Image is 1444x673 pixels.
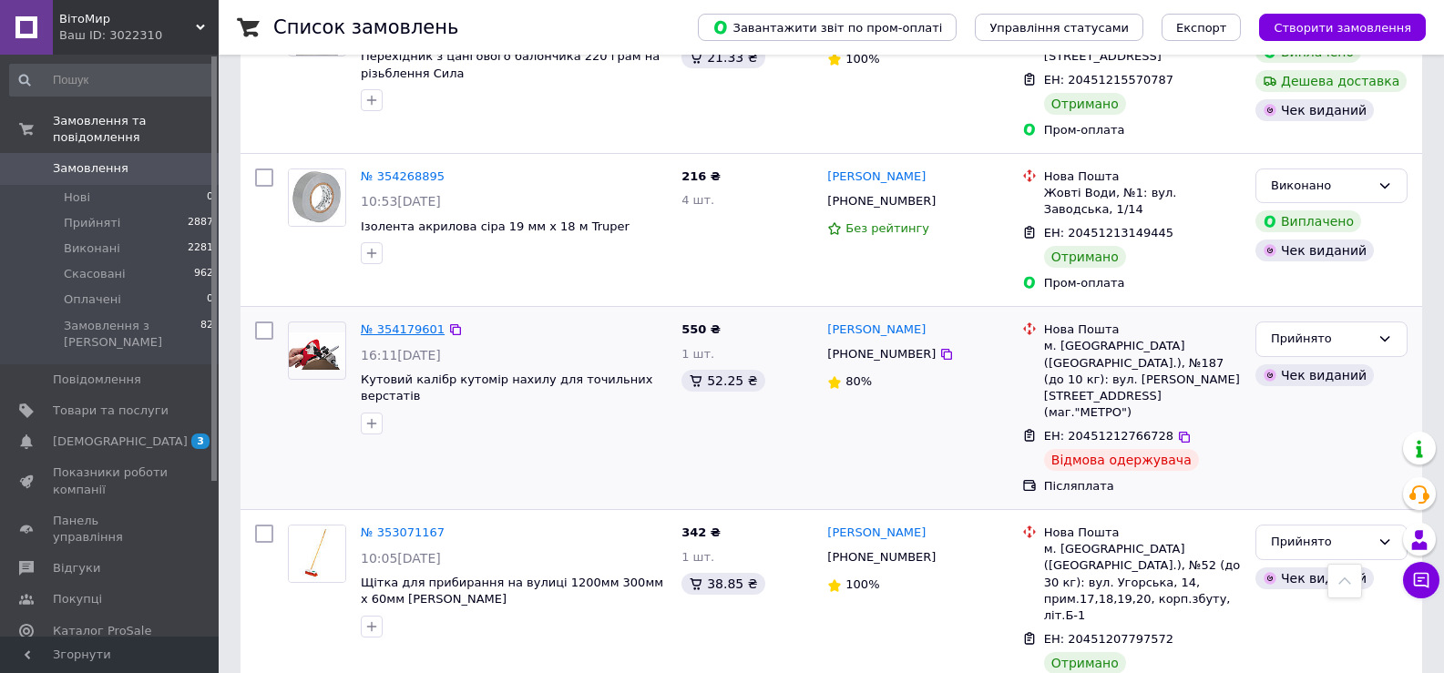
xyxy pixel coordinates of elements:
a: № 354179601 [361,322,445,336]
span: Панель управління [53,513,169,546]
div: 21.33 ₴ [681,46,764,68]
span: Показники роботи компанії [53,464,169,497]
div: Виконано [1271,177,1370,196]
a: Фото товару [288,525,346,583]
div: Жовті Води, №1: вул. Заводська, 1/14 [1044,185,1241,218]
div: Пром-оплата [1044,275,1241,291]
span: [PHONE_NUMBER] [827,347,936,361]
span: 10:05[DATE] [361,551,441,566]
div: Виплачено [1255,210,1361,232]
span: 82 [200,318,213,351]
span: Завантажити звіт по пром-оплаті [712,19,942,36]
div: м. [GEOGRAPHIC_DATA] ([GEOGRAPHIC_DATA].), №187 (до 10 кг): вул. [PERSON_NAME][STREET_ADDRESS] (м... [1044,338,1241,421]
div: Чек виданий [1255,99,1374,121]
span: 1 шт. [681,550,714,564]
span: Каталог ProSale [53,623,151,639]
span: ВітоМир [59,11,196,27]
a: № 353071167 [361,525,445,539]
div: Ваш ID: 3022310 [59,27,219,44]
span: 2281 [188,240,213,257]
span: Оплачені [64,291,121,308]
img: Фото товару [289,169,345,226]
span: Без рейтингу [845,221,929,235]
span: Замовлення [53,160,128,177]
span: 550 ₴ [681,322,721,336]
div: Прийнято [1271,533,1370,552]
span: Скасовані [64,266,126,282]
span: Експорт [1176,21,1227,35]
div: Отримано [1044,246,1126,268]
span: 962 [194,266,213,282]
span: Повідомлення [53,372,141,388]
a: [PERSON_NAME] [827,321,926,339]
span: 216 ₴ [681,169,721,183]
span: [PHONE_NUMBER] [827,194,936,208]
span: ЕН: 20451212766728 [1044,429,1173,443]
span: Виконані [64,240,120,257]
span: 2887 [188,215,213,231]
span: 0 [207,291,213,308]
div: 38.85 ₴ [681,573,764,595]
a: Ізолента акрилова сіра 19 мм х 18 м Truper [361,219,630,233]
div: Нова Пошта [1044,168,1241,185]
button: Завантажити звіт по пром-оплаті [698,14,957,41]
input: Пошук [9,64,215,97]
div: Чек виданий [1255,567,1374,589]
div: Чек виданий [1255,364,1374,386]
div: м. [GEOGRAPHIC_DATA] ([GEOGRAPHIC_DATA].), №52 (до 30 кг): вул. Угорська, 14, прим.17,18,19,20, к... [1044,541,1241,624]
a: Кутовий калібр кутомір нахилу для точильних верстатів [361,372,652,403]
h1: Список замовлень [273,16,458,38]
button: Чат з покупцем [1403,562,1439,598]
img: Фото товару [289,332,345,370]
span: 16:11[DATE] [361,348,441,362]
span: 10:53[DATE] [361,194,441,209]
a: [PERSON_NAME] [827,525,926,542]
a: Фото товару [288,321,346,380]
span: [PHONE_NUMBER] [827,550,936,564]
span: Створити замовлення [1274,21,1411,35]
span: 80% [845,374,872,388]
span: ЕН: 20451213149445 [1044,226,1173,240]
a: № 354268895 [361,169,445,183]
div: Нова Пошта [1044,321,1241,338]
span: 342 ₴ [681,525,721,539]
span: Управління статусами [989,21,1129,35]
div: Прийнято [1271,330,1370,349]
span: 1 шт. [681,347,714,361]
span: 100% [845,52,879,66]
div: Дешева доставка [1255,70,1407,92]
span: Покупці [53,591,102,607]
span: 0 [207,189,213,206]
span: 3 [191,433,210,449]
div: 52.25 ₴ [681,370,764,392]
a: Фото товару [288,168,346,227]
div: Пром-оплата [1044,122,1241,138]
span: Нові [64,189,90,206]
span: ЕН: 20451215570787 [1044,73,1173,87]
div: Отримано [1044,93,1126,115]
a: Щітка для прибирання на вулиці 1200мм 300мм х 60мм [PERSON_NAME] [361,576,663,607]
span: 4 шт. [681,193,714,207]
a: [PERSON_NAME] [827,168,926,186]
span: 100% [845,577,879,591]
img: Фото товару [289,525,345,582]
span: Прийняті [64,215,120,231]
button: Експорт [1162,14,1242,41]
div: Відмова одержувача [1044,449,1199,471]
span: Товари та послуги [53,403,169,419]
button: Управління статусами [975,14,1143,41]
button: Створити замовлення [1259,14,1426,41]
span: [DEMOGRAPHIC_DATA] [53,433,188,450]
span: Відгуки [53,560,100,576]
div: Післяплата [1044,478,1241,495]
span: Замовлення та повідомлення [53,113,219,146]
a: Створити замовлення [1241,20,1426,34]
div: Нова Пошта [1044,525,1241,541]
span: ЕН: 20451207797572 [1044,632,1173,646]
div: Чек виданий [1255,240,1374,261]
a: Перехідник з цангового балончика 220 грам на різьблення Сила [361,49,660,80]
